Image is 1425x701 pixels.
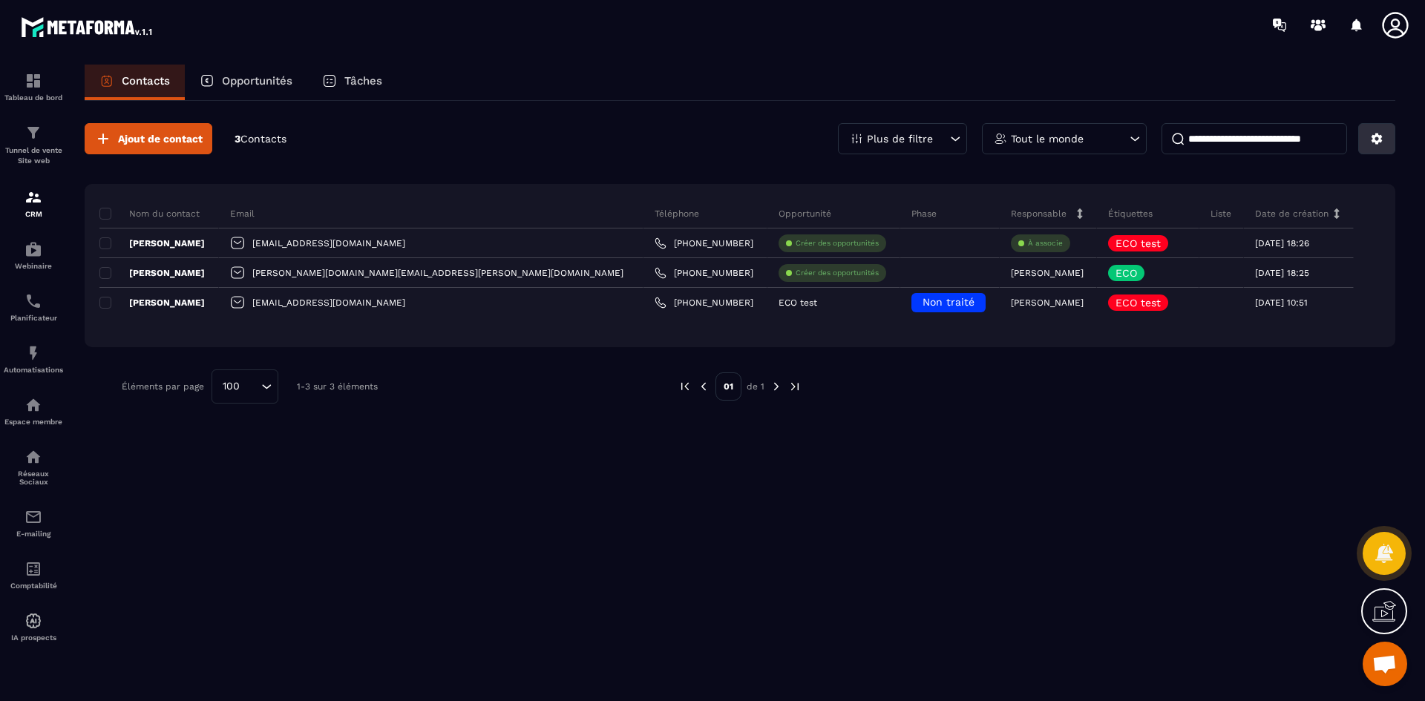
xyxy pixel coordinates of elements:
span: Ajout de contact [118,131,203,146]
p: Plus de filtre [867,134,933,144]
a: formationformationTunnel de vente Site web [4,113,63,177]
p: Nom du contact [99,208,200,220]
a: automationsautomationsAutomatisations [4,333,63,385]
p: Créer des opportunités [796,268,879,278]
span: 100 [217,378,245,395]
p: 1-3 sur 3 éléments [297,381,378,392]
p: Tâches [344,74,382,88]
img: email [24,508,42,526]
p: Responsable [1011,208,1067,220]
img: automations [24,240,42,258]
p: Créer des opportunités [796,238,879,249]
img: next [770,380,783,393]
p: Tout le monde [1011,134,1084,144]
p: 3 [235,132,286,146]
p: [DATE] 18:25 [1255,268,1309,278]
p: Date de création [1255,208,1329,220]
img: formation [24,72,42,90]
img: social-network [24,448,42,466]
input: Search for option [245,378,258,395]
p: Contacts [122,74,170,88]
img: automations [24,344,42,362]
img: next [788,380,802,393]
img: prev [697,380,710,393]
p: Tunnel de vente Site web [4,145,63,166]
a: Tâches [307,65,397,100]
p: Tableau de bord [4,93,63,102]
a: [PHONE_NUMBER] [655,267,753,279]
p: Phase [911,208,937,220]
p: [PERSON_NAME] [1011,297,1084,308]
a: social-networksocial-networkRéseaux Sociaux [4,437,63,497]
a: formationformationCRM [4,177,63,229]
a: Contacts [85,65,185,100]
p: Comptabilité [4,582,63,590]
img: logo [21,13,154,40]
p: [DATE] 10:51 [1255,297,1308,308]
p: Réseaux Sociaux [4,470,63,486]
a: schedulerschedulerPlanificateur [4,281,63,333]
img: prev [678,380,692,393]
p: E-mailing [4,530,63,538]
p: ECO test [779,297,817,308]
p: Téléphone [655,208,699,220]
p: Opportunités [222,74,292,88]
p: ECO test [1116,297,1161,308]
p: de 1 [747,381,764,392]
p: ECO [1116,268,1137,278]
button: Ajout de contact [85,123,212,154]
a: accountantaccountantComptabilité [4,549,63,601]
p: 01 [715,372,741,401]
a: automationsautomationsWebinaire [4,229,63,281]
p: Planificateur [4,314,63,322]
p: IA prospects [4,633,63,642]
span: Contacts [240,133,286,145]
p: Éléments par page [122,381,204,392]
p: Email [230,208,255,220]
div: Ouvrir le chat [1363,642,1407,686]
a: [PHONE_NUMBER] [655,237,753,249]
img: formation [24,188,42,206]
p: Webinaire [4,262,63,270]
a: Opportunités [185,65,307,100]
p: Liste [1211,208,1231,220]
p: Étiquettes [1108,208,1153,220]
p: [PERSON_NAME] [99,267,205,279]
img: automations [24,612,42,630]
a: emailemailE-mailing [4,497,63,549]
div: Search for option [212,369,278,404]
img: automations [24,396,42,414]
a: [PHONE_NUMBER] [655,297,753,309]
p: ECO test [1116,238,1161,249]
img: accountant [24,560,42,578]
p: Opportunité [779,208,831,220]
p: [PERSON_NAME] [99,237,205,249]
p: Espace membre [4,418,63,426]
a: automationsautomationsEspace membre [4,385,63,437]
img: scheduler [24,292,42,310]
p: CRM [4,210,63,218]
span: Non traité [923,296,974,308]
a: formationformationTableau de bord [4,61,63,113]
p: À associe [1028,238,1063,249]
p: [PERSON_NAME] [1011,268,1084,278]
p: Automatisations [4,366,63,374]
p: [PERSON_NAME] [99,297,205,309]
img: formation [24,124,42,142]
p: [DATE] 18:26 [1255,238,1309,249]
